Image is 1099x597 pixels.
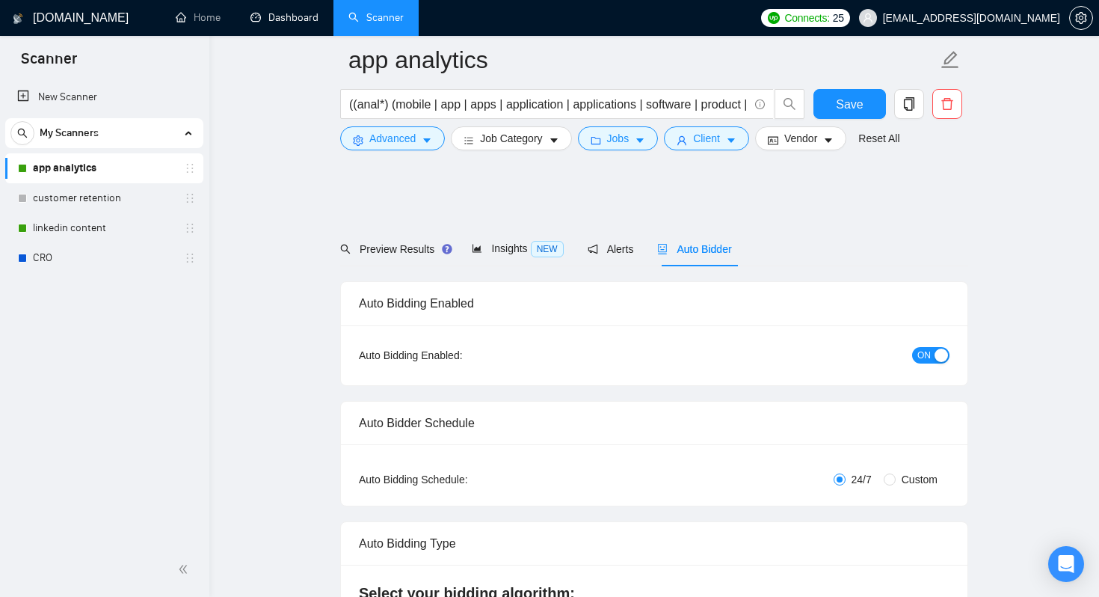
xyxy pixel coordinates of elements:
span: Advanced [369,130,416,147]
button: search [775,89,804,119]
button: folderJobscaret-down [578,126,659,150]
div: Open Intercom Messenger [1048,546,1084,582]
a: linkedin content [33,213,175,243]
span: area-chart [472,243,482,254]
button: delete [932,89,962,119]
span: bars [464,135,474,146]
button: Save [813,89,886,119]
div: Auto Bidding Type [359,522,949,565]
a: New Scanner [17,82,191,112]
input: Search Freelance Jobs... [349,95,748,114]
span: caret-down [726,135,736,146]
span: Auto Bidder [657,243,731,255]
span: folder [591,135,601,146]
button: barsJob Categorycaret-down [451,126,571,150]
span: notification [588,244,598,254]
span: caret-down [422,135,432,146]
button: setting [1069,6,1093,30]
a: setting [1069,12,1093,24]
span: setting [353,135,363,146]
div: Auto Bidder Schedule [359,402,949,444]
span: search [340,244,351,254]
div: Auto Bidding Enabled [359,282,949,325]
a: dashboardDashboard [250,11,318,24]
li: New Scanner [5,82,203,112]
span: Save [836,95,863,114]
span: Scanner [9,48,89,79]
span: edit [941,50,960,70]
a: customer retention [33,183,175,213]
button: search [10,121,34,145]
div: Auto Bidding Schedule: [359,471,555,488]
span: Insights [472,242,563,254]
span: My Scanners [40,118,99,148]
span: Alerts [588,243,634,255]
span: holder [184,192,196,204]
button: idcardVendorcaret-down [755,126,846,150]
li: My Scanners [5,118,203,273]
span: Connects: [784,10,829,26]
div: Auto Bidding Enabled: [359,347,555,364]
a: homeHome [176,11,221,24]
span: caret-down [635,135,645,146]
div: Tooltip anchor [440,242,454,256]
span: Client [693,130,720,147]
span: holder [184,252,196,264]
span: Vendor [784,130,817,147]
span: holder [184,162,196,174]
span: copy [895,97,923,111]
span: Preview Results [340,243,448,255]
img: upwork-logo.png [768,12,780,24]
span: robot [657,244,668,254]
span: search [11,128,34,138]
span: Custom [896,471,943,488]
input: Scanner name... [348,41,938,79]
a: CRO [33,243,175,273]
span: Job Category [480,130,542,147]
a: app analytics [33,153,175,183]
button: settingAdvancedcaret-down [340,126,445,150]
span: caret-down [823,135,834,146]
span: 25 [833,10,844,26]
span: search [775,97,804,111]
span: user [677,135,687,146]
span: idcard [768,135,778,146]
span: user [863,13,873,23]
a: searchScanner [348,11,404,24]
span: info-circle [755,99,765,109]
img: logo [13,7,23,31]
a: Reset All [858,130,899,147]
span: setting [1070,12,1092,24]
span: caret-down [549,135,559,146]
span: holder [184,222,196,234]
span: Jobs [607,130,629,147]
span: 24/7 [846,471,878,488]
span: ON [917,347,931,364]
span: NEW [531,241,564,257]
button: copy [894,89,924,119]
span: double-left [178,562,193,577]
span: delete [933,97,961,111]
button: userClientcaret-down [664,126,749,150]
